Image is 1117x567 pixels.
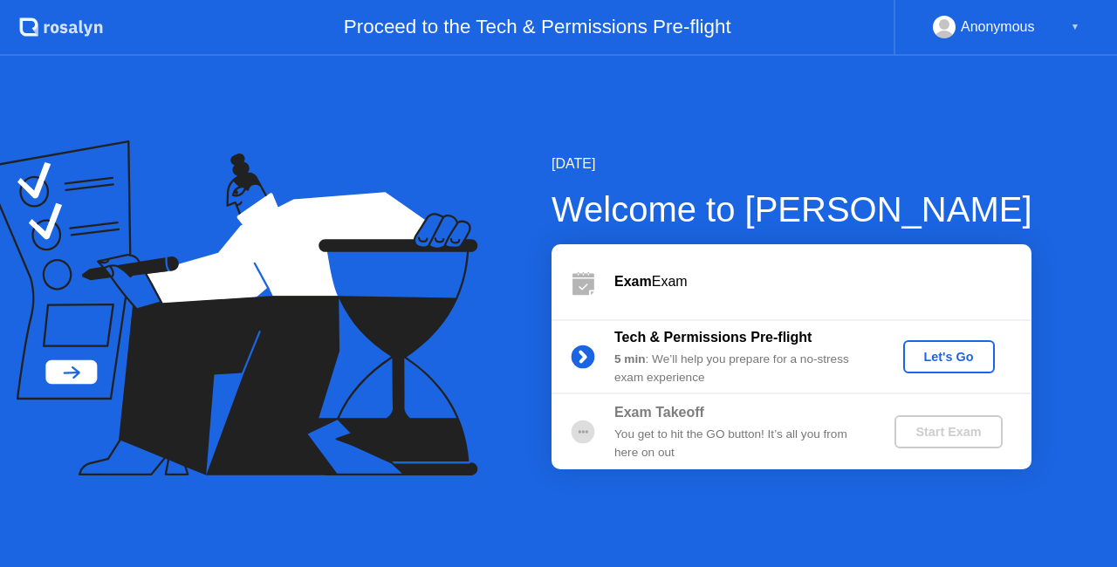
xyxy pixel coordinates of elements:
div: Let's Go [910,350,988,364]
div: ▼ [1071,16,1079,38]
div: : We’ll help you prepare for a no-stress exam experience [614,351,866,386]
b: 5 min [614,352,646,365]
div: Welcome to [PERSON_NAME] [552,183,1032,236]
div: Anonymous [961,16,1035,38]
div: Exam [614,271,1031,292]
div: [DATE] [552,154,1032,174]
b: Exam Takeoff [614,405,704,420]
button: Start Exam [894,415,1002,448]
div: You get to hit the GO button! It’s all you from here on out [614,426,866,461]
b: Exam [614,274,652,289]
button: Let's Go [903,340,995,373]
div: Start Exam [901,425,995,439]
b: Tech & Permissions Pre-flight [614,330,812,345]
